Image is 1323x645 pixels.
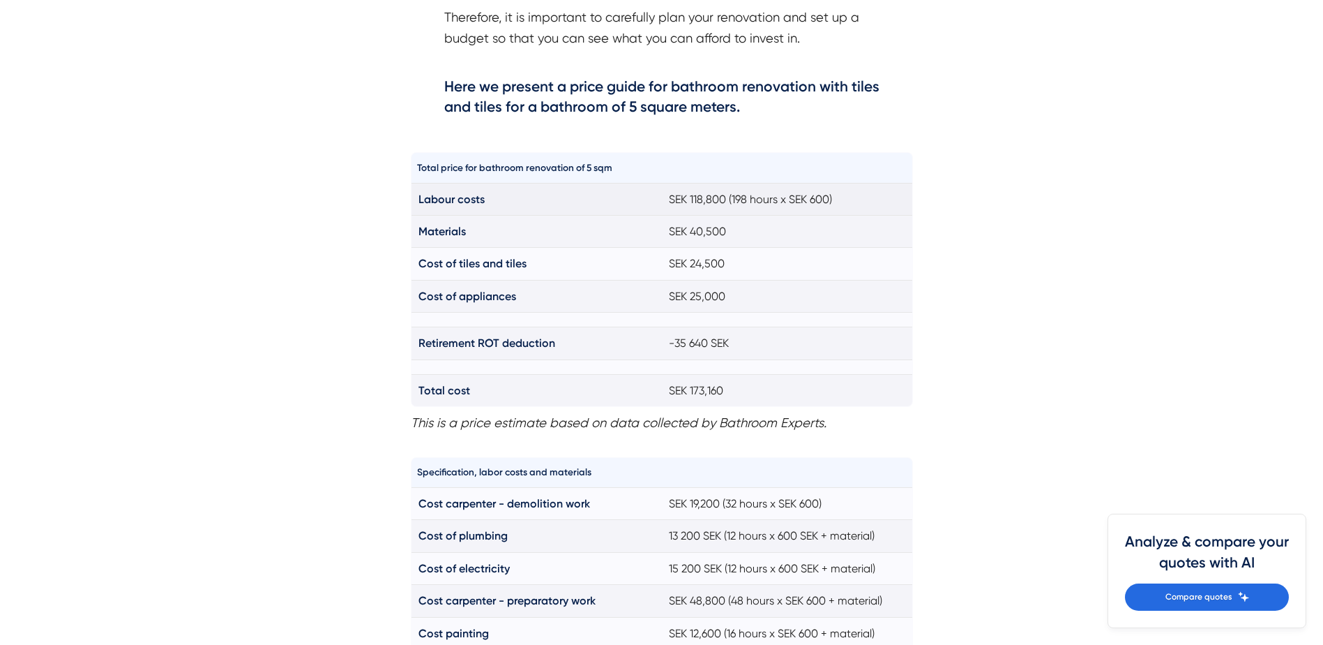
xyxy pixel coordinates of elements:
th: Total price for bathroom renovation of 5 sqm [411,153,662,183]
td: 15 200 SEK (12 hours x 600 SEK + material) [662,552,913,584]
em: This is a price estimate based on data collected by Bathroom Experts. [411,415,826,430]
h4: Here we present a price guide for bathroom renovation with tiles and tiles for a bathroom of 5 sq... [444,76,879,121]
strong: Retirement ROT deduction [418,336,555,350]
td: SEK 118,800 (198 hours x SEK 600) [662,183,913,215]
strong: Cost painting [418,627,489,640]
strong: Cost carpenter - preparatory work [418,594,596,607]
strong: Materials [418,225,466,238]
h4: Analyze & compare your quotes with AI [1125,531,1289,584]
td: 13 200 SEK (12 hours x 600 SEK + material) [662,520,913,552]
span: Compare quotes [1165,591,1232,604]
strong: Cost of appliances [418,290,516,303]
td: SEK 24,500 [662,248,913,280]
font: Therefore, it is important to carefully plan your renovation and set up a budget so that you can ... [444,10,859,45]
strong: Cost carpenter - demolition work [418,497,590,510]
td: SEK 19,200 (32 hours x SEK 600) [662,487,913,519]
strong: Cost of tiles and tiles [418,257,527,270]
a: Compare quotes [1125,584,1289,611]
strong: Total cost [418,384,470,397]
th: Specification, labor costs and materials [411,457,662,487]
td: SEK 173,160 [662,374,913,406]
strong: Labour costs [418,193,485,206]
strong: Cost of electricity [418,562,510,575]
strong: Cost of plumbing [418,529,508,542]
td: SEK 40,500 [662,215,913,247]
td: SEK 48,800 (48 hours x SEK 600 + material) [662,585,913,617]
td: -35 640 SEK [662,327,913,359]
td: SEK 25,000 [662,280,913,312]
